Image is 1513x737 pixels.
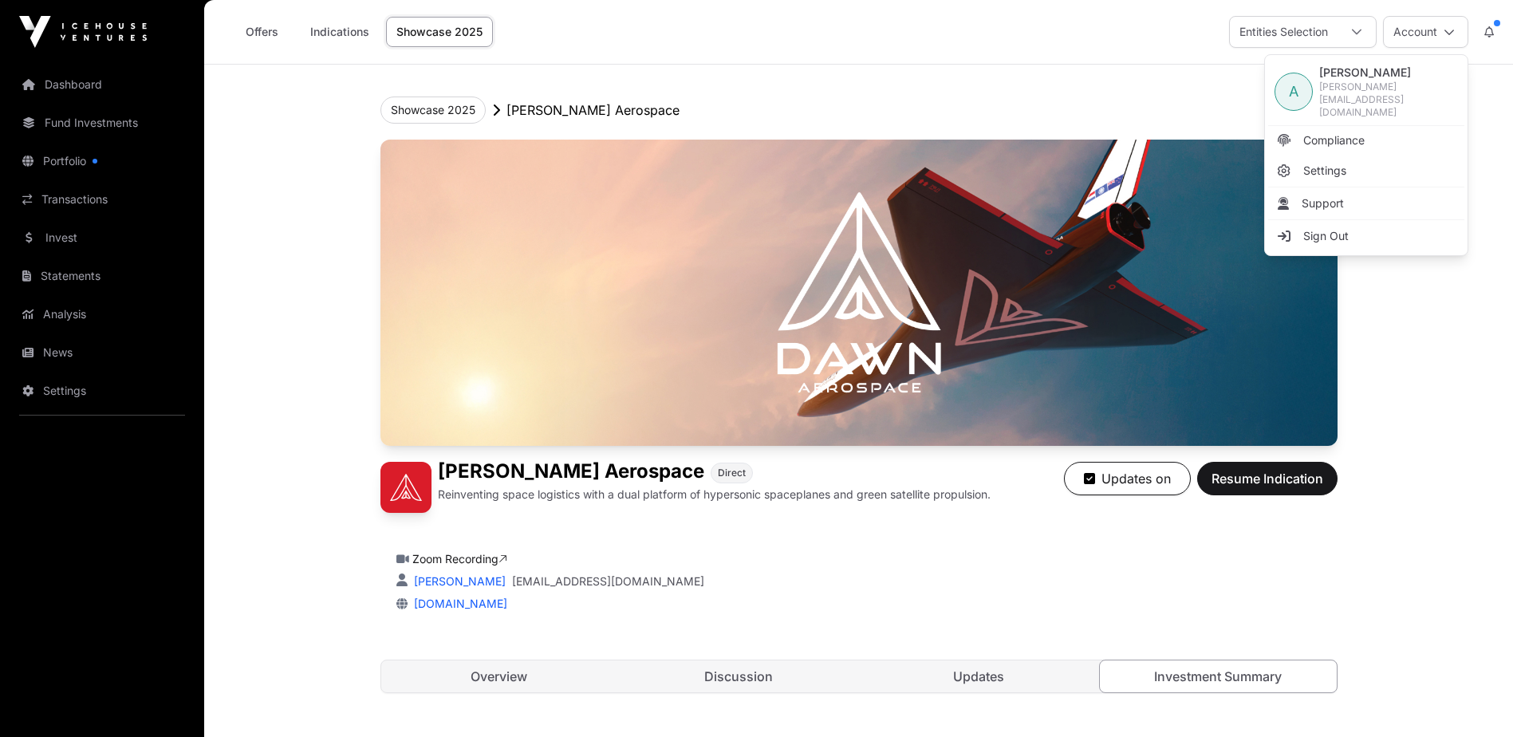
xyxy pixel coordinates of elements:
[1268,189,1464,218] li: Support
[512,573,704,589] a: [EMAIL_ADDRESS][DOMAIN_NAME]
[1303,228,1349,244] span: Sign Out
[13,67,191,102] a: Dashboard
[1230,17,1338,47] div: Entities Selection
[1383,16,1468,48] button: Account
[1268,126,1464,155] a: Compliance
[13,182,191,217] a: Transactions
[13,220,191,255] a: Invest
[1319,81,1458,119] span: [PERSON_NAME][EMAIL_ADDRESS][DOMAIN_NAME]
[1303,132,1365,148] span: Compliance
[300,17,380,47] a: Indications
[1289,81,1298,103] span: A
[506,100,680,120] p: [PERSON_NAME] Aerospace
[1433,660,1513,737] iframe: Chat Widget
[408,597,507,610] a: [DOMAIN_NAME]
[380,462,431,513] img: Dawn Aerospace
[438,487,991,503] p: Reinventing space logistics with a dual platform of hypersonic spaceplanes and green satellite pr...
[1197,478,1338,494] a: Resume Indication
[13,335,191,370] a: News
[621,660,857,692] a: Discussion
[386,17,493,47] a: Showcase 2025
[1099,660,1338,693] a: Investment Summary
[1302,195,1344,211] span: Support
[380,97,486,124] button: Showcase 2025
[19,16,147,48] img: Icehouse Ventures Logo
[13,297,191,332] a: Analysis
[411,574,506,588] a: [PERSON_NAME]
[13,258,191,294] a: Statements
[1319,65,1458,81] span: [PERSON_NAME]
[230,17,294,47] a: Offers
[1212,469,1323,488] span: Resume Indication
[380,140,1338,446] img: Dawn Aerospace
[1268,222,1464,250] li: Sign Out
[1197,462,1338,495] button: Resume Indication
[718,467,746,479] span: Direct
[381,660,618,692] a: Overview
[861,660,1097,692] a: Updates
[1064,462,1191,495] button: Updates on
[438,462,704,483] h1: [PERSON_NAME] Aerospace
[381,660,1337,692] nav: Tabs
[1268,156,1464,185] a: Settings
[1303,163,1346,179] span: Settings
[13,144,191,179] a: Portfolio
[412,552,507,566] a: Zoom Recording
[13,105,191,140] a: Fund Investments
[13,373,191,408] a: Settings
